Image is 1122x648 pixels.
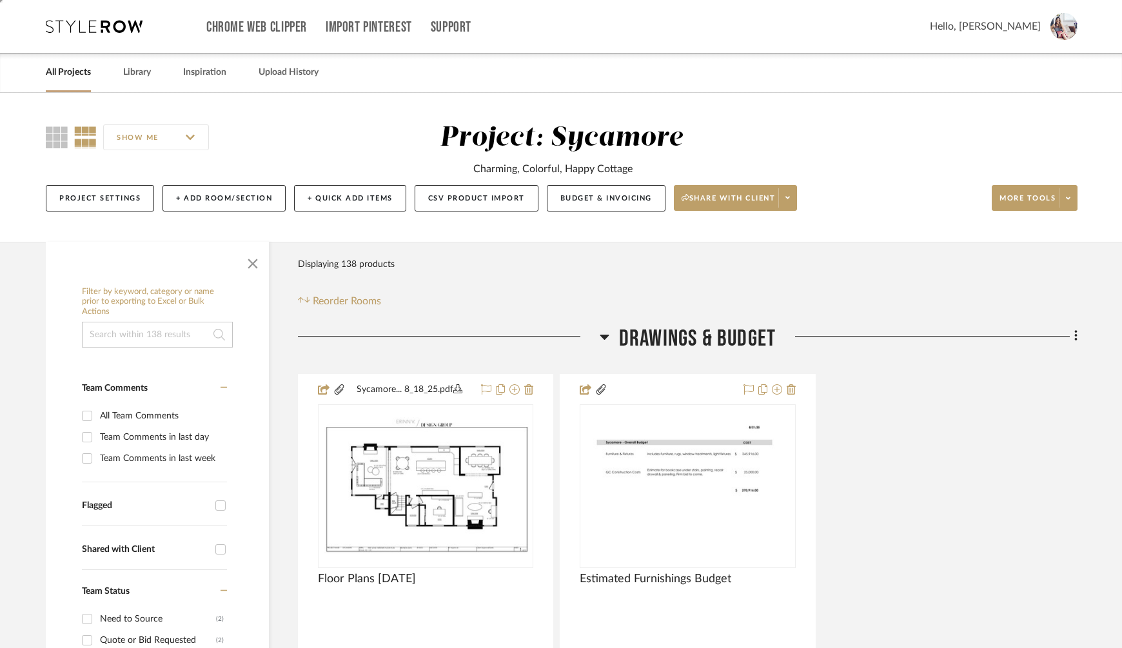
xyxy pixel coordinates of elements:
a: All Projects [46,64,91,81]
img: Floor Plans 8-25-25 [319,417,532,555]
span: Share with client [682,193,776,213]
span: Estimated Furnishings Budget [580,572,731,586]
div: Shared with Client [82,544,209,555]
span: Team Status [82,587,130,596]
div: Team Comments in last week [100,448,224,469]
div: Flagged [82,500,209,511]
button: + Quick Add Items [294,185,406,211]
span: More tools [999,193,1056,213]
span: Reorder Rooms [313,293,381,309]
div: Project: Sycamore [440,124,683,152]
span: Drawings & Budget [619,325,776,353]
button: Sycamore... 8_18_25.pdf [346,382,473,398]
div: Displaying 138 products [298,251,395,277]
button: Budget & Invoicing [547,185,665,211]
input: Search within 138 results [82,322,233,348]
img: Estimated Furnishings Budget [583,406,792,567]
div: (2) [216,609,224,629]
span: Floor Plans [DATE] [318,572,416,586]
a: Library [123,64,151,81]
button: Reorder Rooms [298,293,381,309]
div: Need to Source [100,609,216,629]
div: Charming, Colorful, Happy Cottage [473,161,633,177]
a: Chrome Web Clipper [206,22,307,33]
button: + Add Room/Section [162,185,286,211]
a: Support [431,22,471,33]
h6: Filter by keyword, category or name prior to exporting to Excel or Bulk Actions [82,287,233,317]
div: 0 [580,405,794,567]
span: Team Comments [82,384,148,393]
button: Close [240,248,266,274]
button: CSV Product Import [415,185,538,211]
button: More tools [992,185,1078,211]
a: Import Pinterest [326,22,412,33]
button: Share with client [674,185,798,211]
div: All Team Comments [100,406,224,426]
a: Inspiration [183,64,226,81]
img: avatar [1050,13,1078,40]
div: 0 [319,405,533,567]
button: Project Settings [46,185,154,211]
span: Hello, [PERSON_NAME] [930,19,1041,34]
div: Team Comments in last day [100,427,224,447]
a: Upload History [259,64,319,81]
